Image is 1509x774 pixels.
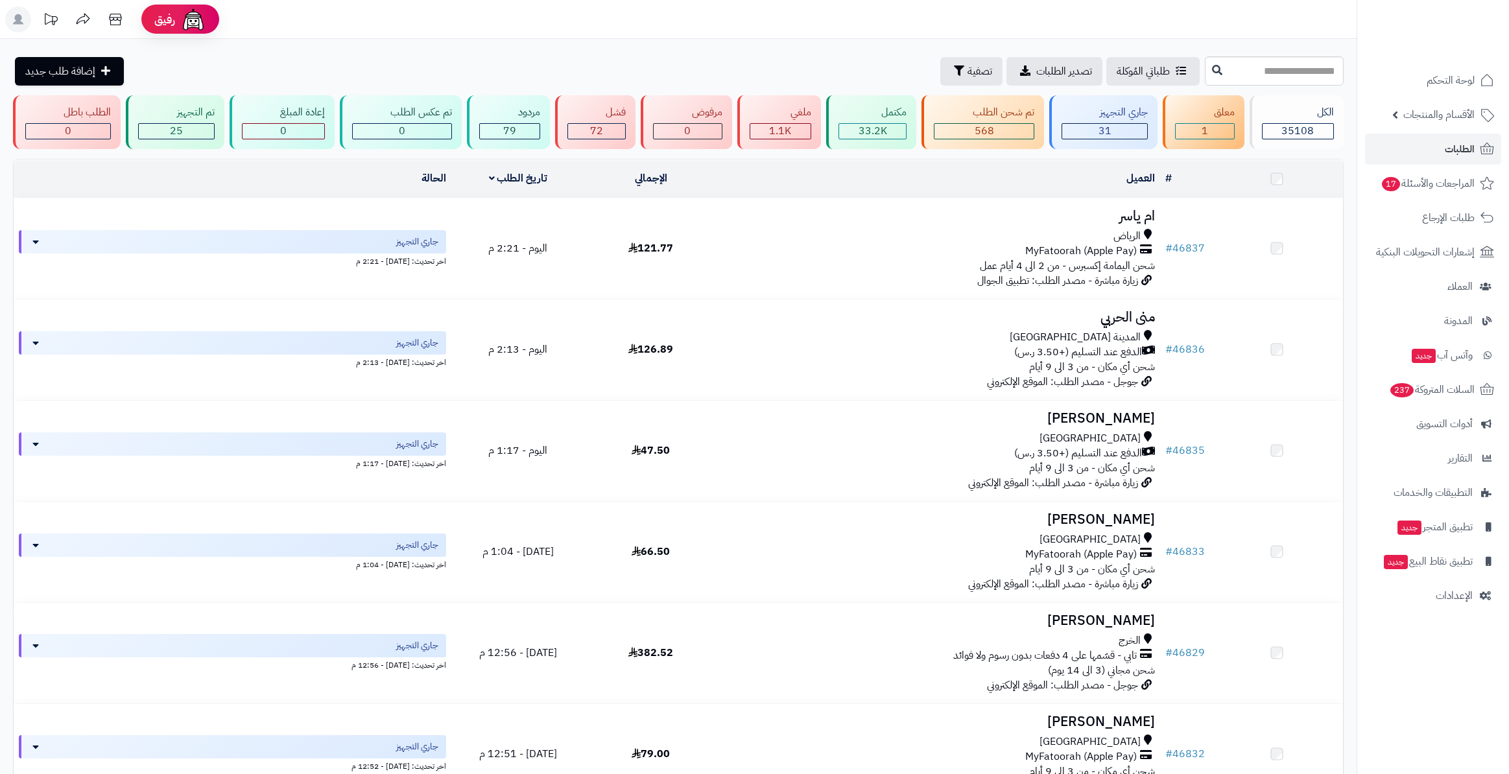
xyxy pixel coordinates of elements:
div: اخر تحديث: [DATE] - 1:17 م [19,456,446,469]
span: 126.89 [628,342,673,357]
span: [GEOGRAPHIC_DATA] [1040,734,1141,749]
span: العملاء [1447,277,1473,296]
a: الحالة [422,170,446,186]
span: رفيق [154,12,175,27]
a: # [1165,170,1172,186]
a: ملغي 1.1K [735,95,824,149]
a: فشل 72 [553,95,638,149]
a: الكل35108 [1247,95,1346,149]
span: شحن أي مكان - من 3 الى 9 أيام [1029,359,1155,375]
span: جاري التجهيز [396,336,438,349]
span: زيارة مباشرة - مصدر الطلب: الموقع الإلكتروني [968,576,1138,592]
span: MyFatoorah (Apple Pay) [1025,244,1137,259]
span: # [1165,342,1172,357]
a: طلباتي المُوكلة [1106,57,1200,86]
a: إعادة المبلغ 0 [227,95,337,149]
a: المدونة [1365,305,1501,336]
a: #46835 [1165,443,1205,458]
a: معلق 1 [1160,95,1246,149]
div: اخر تحديث: [DATE] - 12:56 م [19,657,446,671]
span: جديد [1384,555,1408,569]
span: إشعارات التحويلات البنكية [1376,243,1475,261]
span: تصدير الطلبات [1036,64,1092,79]
span: أدوات التسويق [1416,415,1473,433]
div: فشل [567,105,626,120]
div: 31 [1062,124,1147,139]
span: المدونة [1444,312,1473,330]
span: # [1165,544,1172,559]
div: 0 [26,124,110,139]
div: 568 [934,124,1033,139]
span: 79.00 [632,746,670,762]
h3: منى الحربي [722,310,1155,325]
span: جاري التجهيز [396,438,438,451]
h3: [PERSON_NAME] [722,613,1155,628]
a: التطبيقات والخدمات [1365,477,1501,508]
a: مرفوض 0 [638,95,734,149]
span: # [1165,645,1172,661]
div: معلق [1175,105,1234,120]
a: لوحة التحكم [1365,65,1501,96]
a: جاري التجهيز 31 [1047,95,1160,149]
span: 66.50 [632,544,670,559]
span: 35108 [1281,123,1314,139]
span: 79 [503,123,516,139]
span: الدفع عند التسليم (+3.50 ر.س) [1014,446,1142,461]
span: جوجل - مصدر الطلب: الموقع الإلكتروني [987,677,1138,693]
a: تم التجهيز 25 [123,95,226,149]
a: وآتس آبجديد [1365,340,1501,371]
span: 568 [975,123,994,139]
a: طلبات الإرجاع [1365,202,1501,233]
span: جوجل - مصدر الطلب: الموقع الإلكتروني [987,374,1138,390]
a: أدوات التسويق [1365,408,1501,440]
span: [DATE] - 12:51 م [479,746,557,762]
a: الطلب باطل 0 [10,95,123,149]
span: جاري التجهيز [396,235,438,248]
span: الدفع عند التسليم (+3.50 ر.س) [1014,345,1142,360]
div: الكل [1262,105,1334,120]
div: 72 [568,124,625,139]
span: المدينة [GEOGRAPHIC_DATA] [1010,330,1141,345]
div: مردود [479,105,540,120]
div: ملغي [750,105,811,120]
img: logo-2.png [1421,34,1497,62]
span: التطبيقات والخدمات [1394,484,1473,502]
a: مكتمل 33.2K [824,95,919,149]
a: تطبيق المتجرجديد [1365,511,1501,543]
span: تصفية [968,64,992,79]
span: اليوم - 2:13 م [488,342,547,357]
span: 33.2K [859,123,887,139]
a: الإجمالي [635,170,667,186]
span: تطبيق المتجر [1396,518,1473,536]
span: 0 [280,123,287,139]
div: اخر تحديث: [DATE] - 2:21 م [19,253,446,267]
span: 237 [1390,383,1414,397]
h3: [PERSON_NAME] [722,411,1155,426]
span: # [1165,443,1172,458]
span: زيارة مباشرة - مصدر الطلب: الموقع الإلكتروني [968,475,1138,491]
a: العملاء [1365,271,1501,302]
img: ai-face.png [180,6,206,32]
span: جاري التجهيز [396,740,438,753]
div: تم عكس الطلب [352,105,452,120]
span: 31 [1099,123,1111,139]
a: تحديثات المنصة [34,6,67,36]
a: مردود 79 [464,95,552,149]
a: تطبيق نقاط البيعجديد [1365,546,1501,577]
span: السلات المتروكة [1389,381,1475,399]
div: 1144 [750,124,811,139]
div: اخر تحديث: [DATE] - 2:13 م [19,355,446,368]
a: #46832 [1165,746,1205,762]
div: 79 [480,124,539,139]
div: 0 [243,124,324,139]
a: السلات المتروكة237 [1365,374,1501,405]
span: المراجعات والأسئلة [1381,174,1475,193]
a: إضافة طلب جديد [15,57,124,86]
a: #46837 [1165,240,1205,256]
span: جاري التجهيز [396,539,438,552]
span: شحن أي مكان - من 3 الى 9 أيام [1029,561,1155,577]
a: المراجعات والأسئلة17 [1365,168,1501,199]
span: 17 [1382,177,1400,191]
div: 33188 [839,124,906,139]
a: تاريخ الطلب [489,170,548,186]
